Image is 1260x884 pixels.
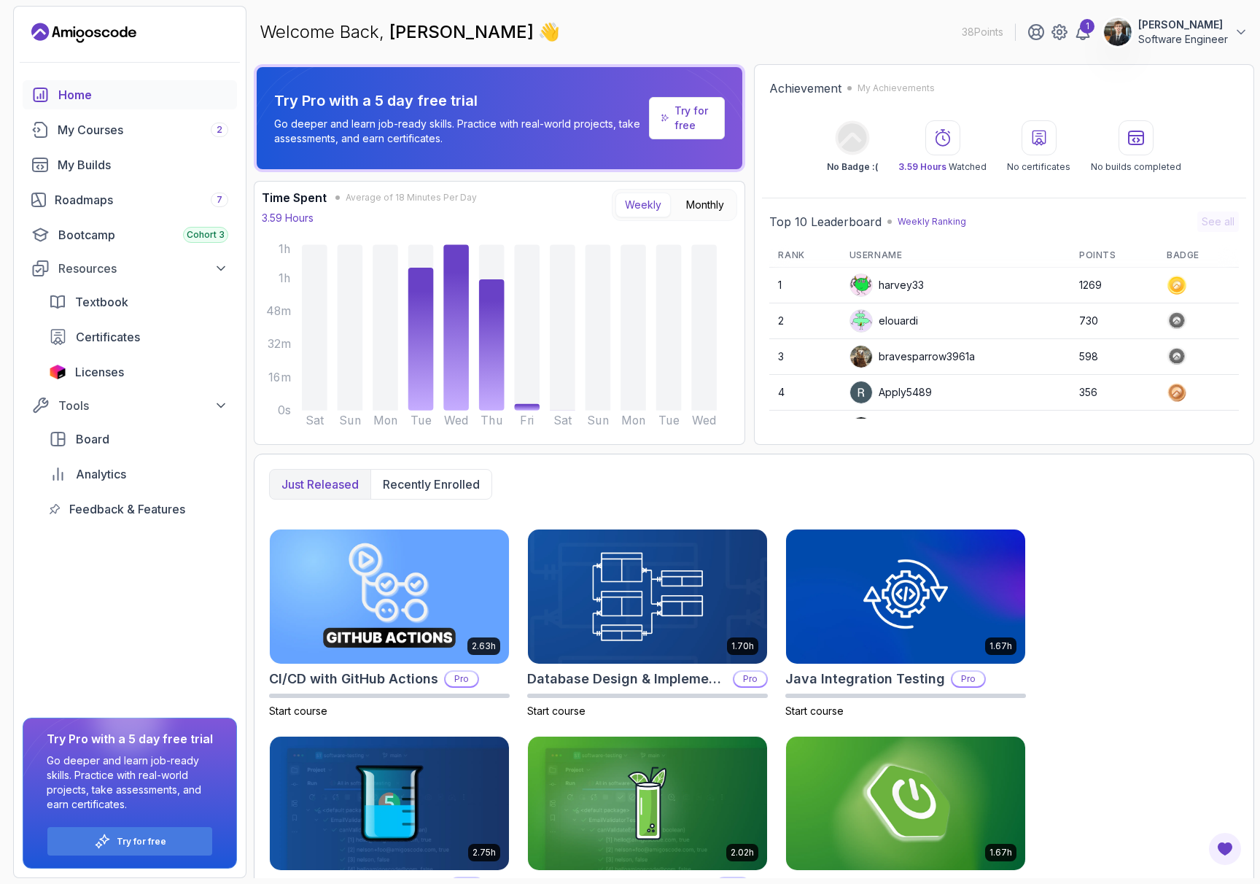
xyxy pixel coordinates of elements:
p: No Badge :( [827,161,878,173]
tspan: Tue [411,414,432,427]
tspan: Sun [587,414,609,427]
p: Watched [898,161,987,173]
p: 2.63h [472,640,496,652]
p: Try Pro with a 5 day free trial [274,90,643,111]
span: Start course [527,705,586,717]
a: certificates [40,322,237,352]
tspan: Tue [658,414,680,427]
img: default monster avatar [850,310,872,332]
p: 1.67h [989,847,1012,858]
button: Resources [23,255,237,282]
p: No builds completed [1091,161,1181,173]
tspan: Fri [521,414,534,427]
tspan: Thu [481,414,503,427]
td: 348 [1070,411,1158,446]
p: Pro [734,672,766,686]
tspan: 16m [268,371,291,384]
h2: Java Integration Testing [785,669,945,689]
p: Welcome Back, [260,20,560,44]
div: Tools [58,397,228,414]
tspan: 1h [279,271,291,285]
a: Try for free [674,104,712,133]
img: jetbrains icon [49,365,66,379]
td: 598 [1070,339,1158,375]
td: 3 [769,339,840,375]
img: user profile image [850,381,872,403]
p: Software Engineer [1138,32,1228,47]
th: Rank [769,244,840,268]
h3: Time Spent [262,189,327,206]
a: builds [23,150,237,179]
a: licenses [40,357,237,387]
a: analytics [40,460,237,489]
a: feedback [40,495,237,524]
span: 2 [217,124,222,136]
img: user profile image [850,417,872,439]
span: Certificates [76,328,140,346]
span: Cohort 3 [187,229,225,241]
th: Points [1070,244,1158,268]
td: 730 [1070,303,1158,339]
div: bravesparrow3961a [849,345,975,368]
h2: CI/CD with GitHub Actions [269,669,438,689]
h2: Database Design & Implementation [527,669,727,689]
span: Start course [785,705,844,717]
span: Feedback & Features [69,500,185,518]
img: default monster avatar [850,274,872,296]
p: Go deeper and learn job-ready skills. Practice with real-world projects, take assessments, and ea... [47,753,213,812]
span: Licenses [75,363,124,381]
span: Board [76,430,109,448]
a: board [40,424,237,454]
td: 5 [769,411,840,446]
tspan: 32m [268,338,291,352]
div: My Builds [58,156,228,174]
a: roadmaps [23,185,237,214]
a: courses [23,115,237,144]
p: Just released [281,476,359,493]
a: Try for free [649,97,726,139]
span: 3.59 Hours [898,161,946,172]
p: 38 Points [962,25,1003,39]
p: Go deeper and learn job-ready skills. Practice with real-world projects, take assessments, and ea... [274,117,643,146]
div: Roadmaps [55,191,228,209]
div: Resources [58,260,228,277]
a: CI/CD with GitHub Actions card2.63hCI/CD with GitHub ActionsProStart course [269,529,510,718]
img: Mockito & Java Unit Testing card [528,737,767,871]
th: Badge [1158,244,1239,268]
img: Java Integration Testing card [786,530,1025,664]
tspan: Mon [621,414,645,427]
span: Textbook [75,293,128,311]
p: 3.59 Hours [262,211,314,225]
p: 1.67h [989,640,1012,652]
a: Database Design & Implementation card1.70hDatabase Design & ImplementationProStart course [527,529,768,718]
button: Recently enrolled [370,470,491,499]
div: My Courses [58,121,228,139]
span: [PERSON_NAME] [389,21,538,42]
span: Analytics [76,465,126,483]
a: Landing page [31,21,136,44]
img: Java Unit Testing and TDD card [270,737,509,871]
a: textbook [40,287,237,317]
tspan: Sun [339,414,361,427]
tspan: 1h [279,242,291,256]
img: user profile image [1104,18,1132,46]
p: 1.70h [731,640,754,652]
p: Recently enrolled [383,476,480,493]
span: Average of 18 Minutes Per Day [346,192,477,203]
button: Tools [23,392,237,419]
tspan: Wed [444,414,468,427]
p: Pro [446,672,478,686]
img: user profile image [850,346,872,368]
button: See all [1197,212,1239,232]
a: Java Integration Testing card1.67hJava Integration TestingProStart course [785,529,1026,718]
span: Start course [269,705,327,717]
th: Username [841,244,1070,268]
button: Just released [270,470,370,499]
a: Try for free [117,836,166,848]
tspan: 0s [278,403,291,417]
p: Weekly Ranking [898,216,966,228]
button: Open Feedback Button [1207,831,1242,866]
tspan: Mon [373,414,397,427]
